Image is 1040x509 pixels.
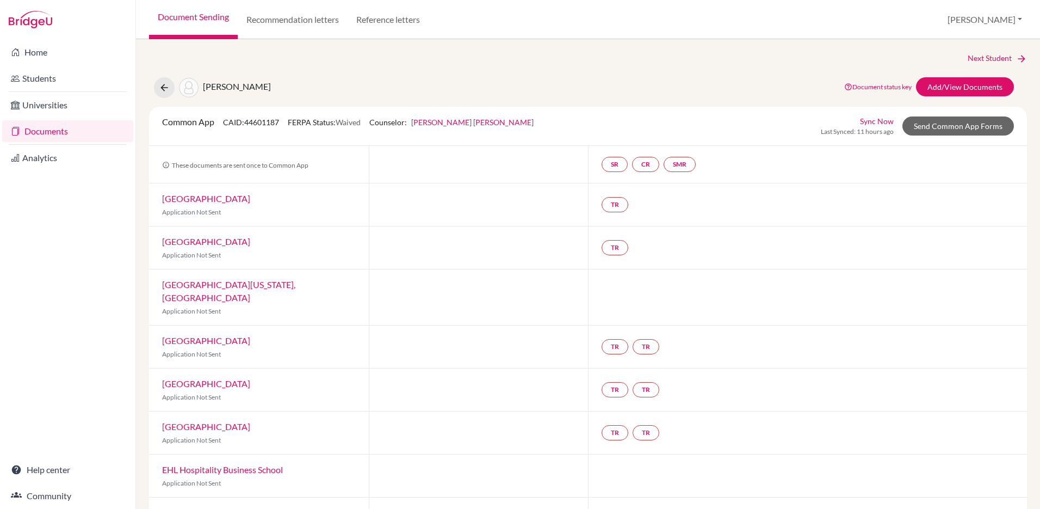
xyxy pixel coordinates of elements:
[916,77,1014,96] a: Add/View Documents
[602,240,628,255] a: TR
[902,116,1014,136] a: Send Common App Forms
[664,157,696,172] a: SMR
[162,279,295,303] a: [GEOGRAPHIC_DATA][US_STATE], [GEOGRAPHIC_DATA]
[821,127,894,137] span: Last Synced: 11 hours ago
[633,339,659,354] a: TR
[162,116,214,127] span: Common App
[369,118,534,127] span: Counselor:
[602,197,628,212] a: TR
[162,479,221,487] span: Application Not Sent
[844,83,912,91] a: Document status key
[602,425,628,440] a: TR
[411,118,534,127] a: [PERSON_NAME] [PERSON_NAME]
[162,307,221,315] span: Application Not Sent
[162,464,283,475] a: EHL Hospitality Business School
[162,393,221,401] span: Application Not Sent
[632,157,659,172] a: CR
[602,157,628,172] a: SR
[9,11,52,28] img: Bridge-U
[968,52,1027,64] a: Next Student
[2,94,133,116] a: Universities
[162,350,221,358] span: Application Not Sent
[162,421,250,432] a: [GEOGRAPHIC_DATA]
[602,339,628,354] a: TR
[860,115,894,127] a: Sync Now
[2,120,133,142] a: Documents
[2,459,133,481] a: Help center
[2,485,133,507] a: Community
[162,161,308,169] span: These documents are sent once to Common App
[602,382,628,397] a: TR
[162,335,250,346] a: [GEOGRAPHIC_DATA]
[223,118,279,127] span: CAID: 44601187
[162,378,250,389] a: [GEOGRAPHIC_DATA]
[288,118,361,127] span: FERPA Status:
[162,208,221,216] span: Application Not Sent
[162,436,221,444] span: Application Not Sent
[2,41,133,63] a: Home
[943,9,1027,30] button: [PERSON_NAME]
[2,147,133,169] a: Analytics
[162,236,250,247] a: [GEOGRAPHIC_DATA]
[162,251,221,259] span: Application Not Sent
[2,68,133,89] a: Students
[203,81,271,91] span: [PERSON_NAME]
[162,193,250,204] a: [GEOGRAPHIC_DATA]
[633,425,659,440] a: TR
[336,118,361,127] span: Waived
[633,382,659,397] a: TR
